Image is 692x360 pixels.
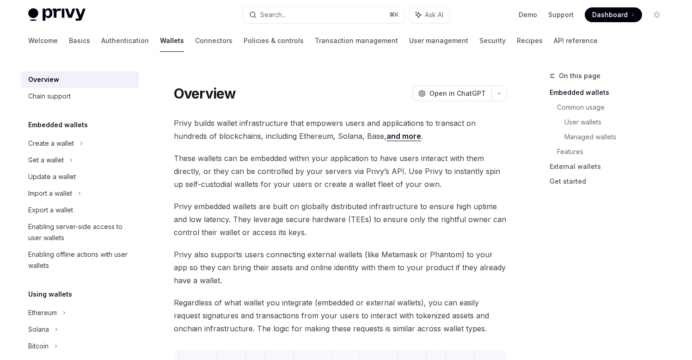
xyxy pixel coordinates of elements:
span: Privy embedded wallets are built on globally distributed infrastructure to ensure high uptime and... [174,200,507,239]
span: Privy also supports users connecting external wallets (like Metamask or Phantom) to your app so t... [174,248,507,287]
a: Basics [69,30,90,52]
a: Demo [519,10,537,19]
a: Export a wallet [21,202,139,218]
span: Dashboard [592,10,628,19]
h1: Overview [174,85,236,102]
h5: Using wallets [28,289,72,300]
a: External wallets [550,159,672,174]
button: Search...⌘K [243,6,404,23]
a: Security [479,30,506,52]
a: Embedded wallets [550,85,672,100]
a: Enabling offline actions with user wallets [21,246,139,274]
div: Overview [28,74,59,85]
a: Features [557,144,672,159]
a: User wallets [564,115,672,130]
span: Regardless of what wallet you integrate (embedded or external wallets), you can easily request si... [174,296,507,335]
span: On this page [559,70,600,81]
a: User management [409,30,468,52]
a: Overview [21,71,139,88]
div: Export a wallet [28,205,73,216]
div: Solana [28,324,49,335]
a: Enabling server-side access to user wallets [21,218,139,246]
a: Dashboard [585,7,642,22]
div: Chain support [28,91,71,102]
div: Enabling server-side access to user wallets [28,221,134,243]
button: Toggle dark mode [649,7,664,22]
div: Enabling offline actions with user wallets [28,249,134,271]
div: Ethereum [28,307,57,318]
div: Bitcoin [28,341,49,352]
a: Welcome [28,30,58,52]
a: and more [386,131,421,141]
div: Search... [260,9,286,20]
span: Ask AI [425,10,443,19]
div: Import a wallet [28,188,72,199]
button: Ask AI [409,6,450,23]
button: Open in ChatGPT [412,86,491,101]
a: Transaction management [315,30,398,52]
span: Open in ChatGPT [429,89,486,98]
img: light logo [28,8,86,21]
a: Wallets [160,30,184,52]
a: Managed wallets [564,130,672,144]
div: Get a wallet [28,155,64,166]
span: These wallets can be embedded within your application to have users interact with them directly, ... [174,152,507,191]
a: Connectors [195,30,233,52]
h5: Embedded wallets [28,119,88,130]
a: Chain support [21,88,139,105]
a: API reference [554,30,598,52]
a: Update a wallet [21,168,139,185]
span: Privy builds wallet infrastructure that empowers users and applications to transact on hundreds o... [174,117,507,143]
a: Policies & controls [244,30,304,52]
a: Authentication [101,30,149,52]
div: Update a wallet [28,171,76,182]
a: Support [548,10,574,19]
a: Recipes [517,30,543,52]
span: ⌘ K [389,11,399,19]
a: Get started [550,174,672,189]
div: Create a wallet [28,138,74,149]
a: Common usage [557,100,672,115]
